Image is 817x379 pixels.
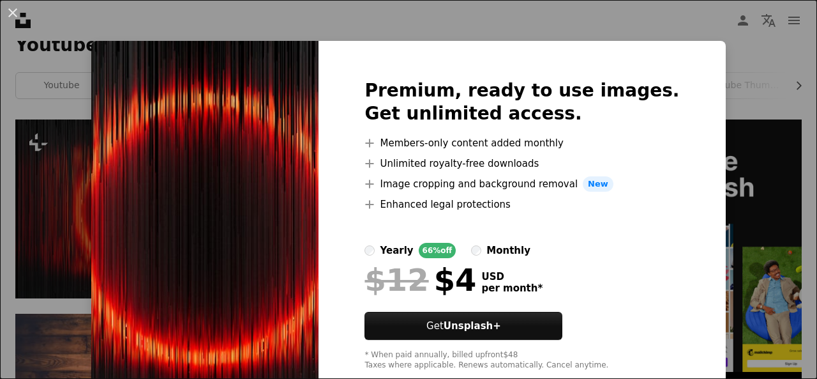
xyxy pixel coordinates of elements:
li: Members-only content added monthly [364,135,679,151]
button: GetUnsplash+ [364,312,562,340]
span: $12 [364,263,428,297]
div: 66% off [419,243,456,258]
h2: Premium, ready to use images. Get unlimited access. [364,79,679,125]
div: yearly [380,243,413,258]
input: yearly66%off [364,245,375,256]
span: New [583,176,613,192]
strong: Unsplash+ [444,320,501,332]
li: Enhanced legal protections [364,197,679,212]
div: $4 [364,263,476,297]
li: Unlimited royalty-free downloads [364,156,679,171]
input: monthly [471,245,481,256]
li: Image cropping and background removal [364,176,679,192]
span: per month * [481,282,543,294]
div: monthly [486,243,530,258]
span: USD [481,271,543,282]
div: * When paid annually, billed upfront $48 Taxes where applicable. Renews automatically. Cancel any... [364,350,679,371]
